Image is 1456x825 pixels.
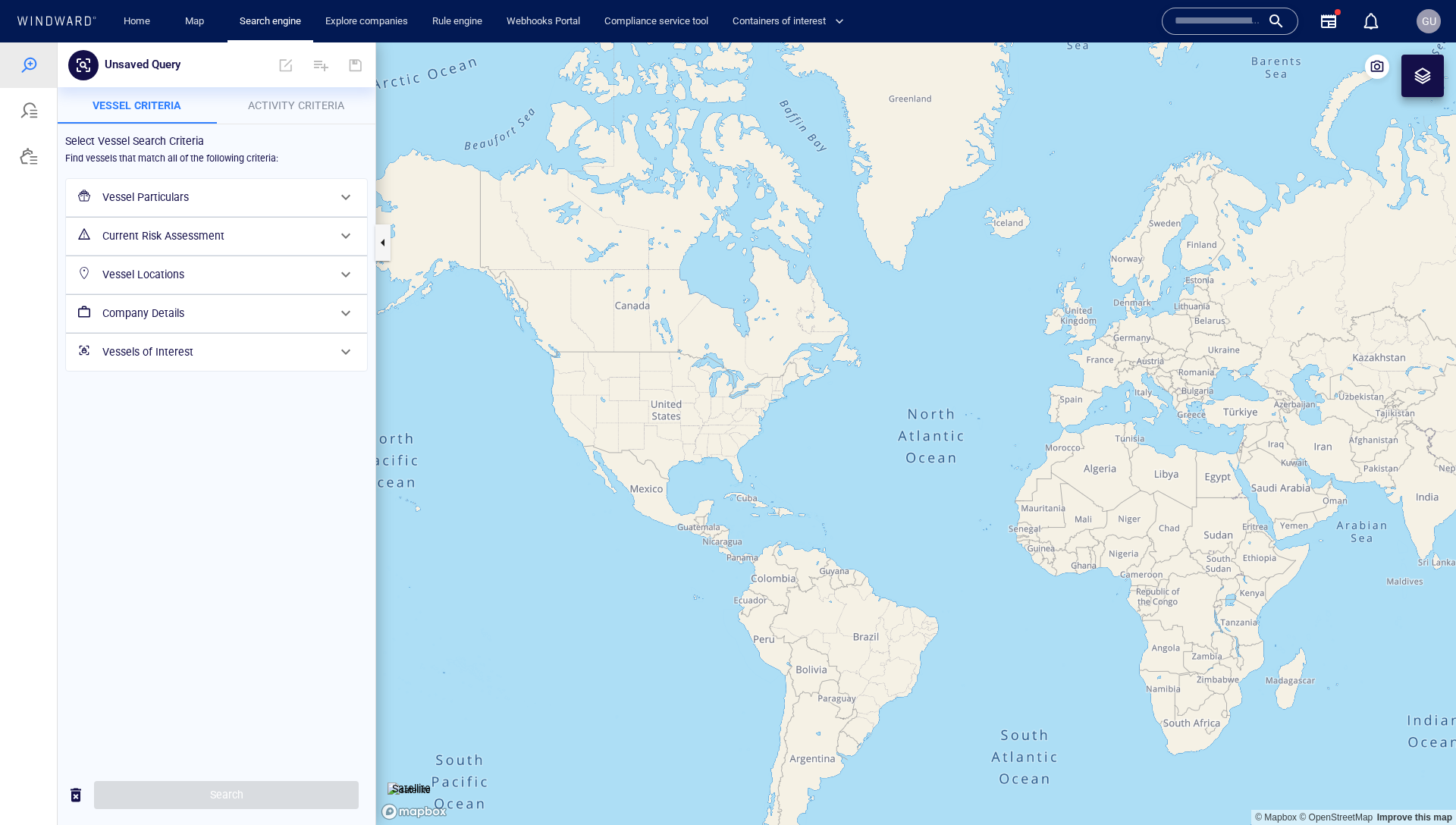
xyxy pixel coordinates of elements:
[1392,757,1445,814] iframe: Chat
[500,8,586,35] a: Webhooks Portal
[1299,770,1373,780] a: OpenStreetMap
[112,8,161,35] button: Home
[381,761,447,778] a: Mapbox logo
[388,740,431,755] img: satellite
[248,57,344,69] span: Activity Criteria
[102,262,328,281] h6: Company Details
[66,175,367,212] div: Current Risk Assessment
[269,5,303,41] span: Edit
[66,291,367,328] div: Vessels of Interest
[1255,770,1297,780] a: Mapbox
[319,8,414,35] a: Explore companies
[1422,15,1436,27] span: GU
[1414,6,1444,36] button: GU
[102,223,328,242] h6: Vessel Locations
[102,184,328,203] h6: Current Risk Assessment
[234,8,307,35] a: Search engine
[1377,770,1452,780] a: Map feedback
[66,253,367,290] div: Company Details
[173,8,221,35] button: Map
[733,13,844,30] span: Containers of interest
[118,8,156,35] a: Home
[99,8,187,37] button: Unsaved Query
[93,57,181,69] span: Vessel criteria
[598,8,714,35] a: Compliance service tool
[392,737,431,755] p: Satellite
[726,8,857,35] button: Containers of interest
[65,89,368,108] h6: Select Vessel Search Criteria
[66,136,367,174] div: Vessel Particulars
[102,300,328,319] h6: Vessels of Interest
[105,13,180,33] p: Unsaved Query
[1362,12,1380,30] div: Notification center
[102,146,328,165] h6: Vessel Particulars
[66,214,367,251] div: Vessel Locations
[65,108,278,124] h6: Find vessels that match all of the following criteria:
[179,8,215,35] a: Map
[426,8,488,35] a: Rule engine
